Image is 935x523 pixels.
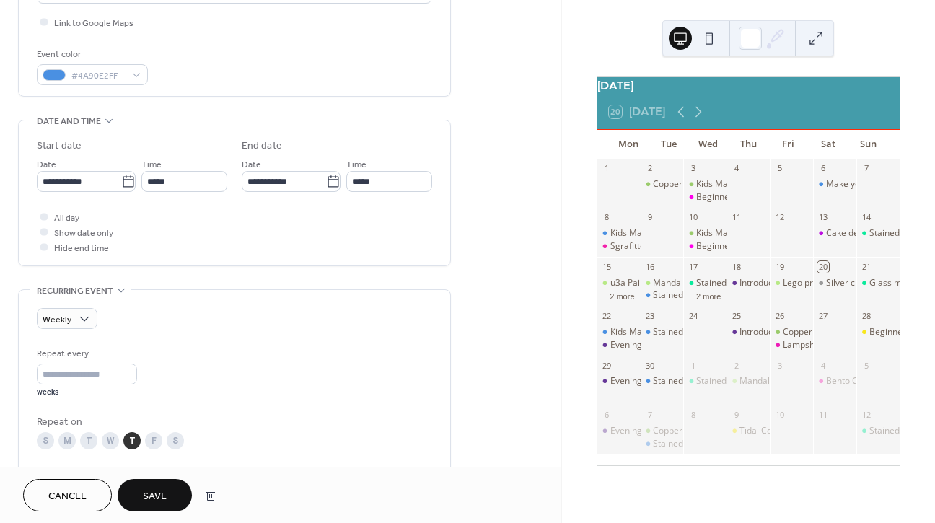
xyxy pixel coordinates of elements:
[683,375,727,387] div: Stained Glass - Karen
[143,489,167,504] span: Save
[783,339,872,351] div: Lampshade Workshop
[602,409,613,420] div: 6
[727,425,770,437] div: Tidal Collections (Ruth Weaver)
[123,432,141,449] div: T
[683,277,727,289] div: Stained Glass
[37,432,54,449] div: S
[696,178,781,190] div: Kids Machine Sewing
[597,326,641,338] div: Kids Machine Sewing L5
[37,415,429,430] div: Repeat on
[783,277,853,289] div: Lego printmaking
[641,289,684,302] div: Stained Glass course
[37,47,145,62] div: Event color
[770,277,813,289] div: Lego printmaking
[813,178,856,190] div: Make your own Japanese Apron
[597,425,641,437] div: Evening Upholstery
[739,375,886,387] div: Mandala/Dot Art Painting - Craft4life
[817,261,828,272] div: 20
[696,375,826,387] div: Stained Glass - [PERSON_NAME]
[696,277,751,289] div: Stained Glass
[739,425,881,437] div: Tidal Collections ([PERSON_NAME])
[683,178,727,190] div: Kids Machine Sewing
[848,130,888,159] div: Sun
[813,375,856,387] div: Bento Cake Decorating Workshop
[731,261,742,272] div: 18
[690,289,727,302] button: 2 more
[768,130,808,159] div: Fri
[597,227,641,239] div: Kids Machine Sewing L5
[610,425,688,437] div: Evening Upholstery
[861,261,872,272] div: 21
[610,227,706,239] div: Kids Machine Sewing L5
[731,311,742,322] div: 25
[71,69,125,84] span: #4A90E2FF
[861,212,872,223] div: 14
[645,311,656,322] div: 23
[641,425,684,437] div: Copper foiled feather workshop
[610,277,686,289] div: u3a Painting group
[683,191,727,203] div: Beginners Machine Sewing
[653,277,799,289] div: Mandala/Dot Art Painting - Craft4life
[649,130,688,159] div: Tue
[783,326,910,338] div: Copper foiled feather workshop
[641,277,684,289] div: Mandala/Dot Art Painting - Craft4life
[770,326,813,338] div: Copper foiled feather workshop
[683,227,727,239] div: Kids Machine Sewing
[688,212,698,223] div: 10
[774,212,785,223] div: 12
[653,178,780,190] div: Copper foiled feather workshop
[774,261,785,272] div: 19
[37,284,113,299] span: Recurring event
[118,479,192,511] button: Save
[826,227,892,239] div: Cake decorating
[23,479,112,511] button: Cancel
[653,438,737,450] div: Stained Glass course
[861,311,872,322] div: 28
[688,130,728,159] div: Wed
[610,375,688,387] div: Evening Upholstery
[145,432,162,449] div: F
[729,130,768,159] div: Thu
[602,163,613,174] div: 1
[727,277,770,289] div: Introduction to Dressmaking - PJ Bottoms
[597,277,641,289] div: u3a Painting group
[856,425,900,437] div: Stained Glass
[641,375,684,387] div: Stained Glass course
[167,432,184,449] div: S
[770,339,813,351] div: Lampshade Workshop
[774,360,785,371] div: 3
[861,360,872,371] div: 5
[610,326,706,338] div: Kids Machine Sewing L5
[653,375,737,387] div: Stained Glass course
[653,289,737,302] div: Stained Glass course
[602,360,613,371] div: 29
[641,438,684,450] div: Stained Glass course
[696,227,781,239] div: Kids Machine Sewing
[43,312,71,328] span: Weekly
[37,346,134,361] div: Repeat every
[688,163,698,174] div: 3
[731,212,742,223] div: 11
[856,227,900,239] div: Stained Glass - Natalie
[774,409,785,420] div: 10
[696,240,805,252] div: Beginners Machine Sewing
[80,432,97,449] div: T
[597,375,641,387] div: Evening Upholstery
[602,261,613,272] div: 15
[141,157,162,172] span: Time
[346,157,366,172] span: Time
[645,409,656,420] div: 7
[731,409,742,420] div: 9
[102,432,119,449] div: W
[826,277,905,289] div: Silver clay jewellery
[861,409,872,420] div: 12
[817,311,828,322] div: 27
[731,163,742,174] div: 4
[645,261,656,272] div: 16
[604,289,640,302] button: 2 more
[645,163,656,174] div: 2
[610,339,688,351] div: Evening Upholstery
[37,139,82,154] div: Start date
[813,277,856,289] div: Silver clay jewellery
[869,425,924,437] div: Stained Glass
